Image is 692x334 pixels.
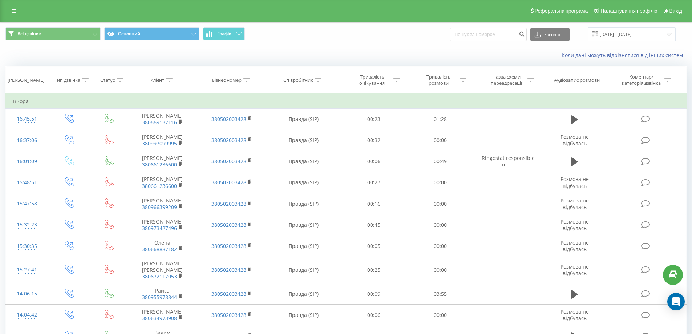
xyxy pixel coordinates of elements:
[535,8,588,14] span: Реферальна програма
[407,193,474,214] td: 00:00
[341,193,407,214] td: 00:16
[128,130,197,151] td: [PERSON_NAME]
[482,154,535,168] span: Ringostat responsible ma...
[13,218,41,232] div: 15:32:23
[13,154,41,169] div: 16:01:09
[407,109,474,130] td: 01:28
[142,246,177,253] a: 380668887182
[561,176,589,189] span: Розмова не відбулась
[211,158,246,165] a: 380502003428
[530,28,570,41] button: Експорт
[211,242,246,249] a: 380502003428
[13,239,41,253] div: 15:30:35
[283,77,313,83] div: Співробітник
[407,305,474,326] td: 00:00
[142,294,177,301] a: 380955978844
[128,305,197,326] td: [PERSON_NAME]
[142,204,177,210] a: 380966399209
[142,140,177,147] a: 380997099995
[620,74,663,86] div: Коментар/категорія дзвінка
[203,27,245,40] button: Графік
[17,31,41,37] span: Всі дзвінки
[128,214,197,236] td: [PERSON_NAME]
[266,283,341,305] td: Правда (SIP)
[341,130,407,151] td: 00:32
[54,77,80,83] div: Тип дзвінка
[266,130,341,151] td: Правда (SIP)
[341,151,407,172] td: 00:06
[407,283,474,305] td: 03:55
[353,74,392,86] div: Тривалість очікування
[667,293,685,310] div: Open Intercom Messenger
[211,311,246,318] a: 380502003428
[128,109,197,130] td: [PERSON_NAME]
[128,236,197,257] td: Олена
[13,176,41,190] div: 15:48:51
[5,27,101,40] button: Всі дзвінки
[6,94,687,109] td: Вчора
[341,305,407,326] td: 00:06
[561,218,589,232] span: Розмова не відбулась
[128,193,197,214] td: [PERSON_NAME]
[266,236,341,257] td: Правда (SIP)
[142,273,177,280] a: 380672117053
[211,221,246,228] a: 380502003428
[341,172,407,193] td: 00:27
[142,315,177,322] a: 380634973908
[419,74,458,86] div: Тривалість розмови
[13,133,41,148] div: 16:37:06
[142,119,177,126] a: 380669137116
[8,77,44,83] div: [PERSON_NAME]
[600,8,657,14] span: Налаштування профілю
[554,77,600,83] div: Аудіозапис розмови
[487,74,526,86] div: Назва схеми переадресації
[561,197,589,210] span: Розмова не відбулась
[13,308,41,322] div: 14:04:42
[266,214,341,236] td: Правда (SIP)
[128,283,197,305] td: Раиса
[142,225,177,232] a: 380973427496
[266,109,341,130] td: Правда (SIP)
[128,172,197,193] td: [PERSON_NAME]
[407,257,474,283] td: 00:00
[100,77,115,83] div: Статус
[211,200,246,207] a: 380502003428
[341,257,407,283] td: 00:25
[266,193,341,214] td: Правда (SIP)
[341,214,407,236] td: 00:45
[407,236,474,257] td: 00:00
[211,266,246,273] a: 380502003428
[104,27,199,40] button: Основний
[407,151,474,172] td: 00:49
[211,137,246,144] a: 380502003428
[341,283,407,305] td: 00:09
[13,263,41,277] div: 15:27:41
[142,161,177,168] a: 380661236600
[212,77,242,83] div: Бізнес номер
[150,77,164,83] div: Клієнт
[341,109,407,130] td: 00:23
[266,151,341,172] td: Правда (SIP)
[561,308,589,322] span: Розмова не відбулась
[407,172,474,193] td: 00:00
[211,116,246,122] a: 380502003428
[128,257,197,283] td: [PERSON_NAME] [PERSON_NAME]
[217,31,231,36] span: Графік
[266,172,341,193] td: Правда (SIP)
[211,179,246,186] a: 380502003428
[562,52,687,59] a: Коли дані можуть відрізнятися вiд інших систем
[13,197,41,211] div: 15:47:58
[13,287,41,301] div: 14:06:15
[561,263,589,277] span: Розмова не відбулась
[561,239,589,253] span: Розмова не відбулась
[142,182,177,189] a: 380661236600
[669,8,682,14] span: Вихід
[450,28,527,41] input: Пошук за номером
[561,133,589,147] span: Розмова не відбулась
[407,214,474,236] td: 00:00
[211,290,246,297] a: 380502003428
[341,236,407,257] td: 00:05
[13,112,41,126] div: 16:45:51
[128,151,197,172] td: [PERSON_NAME]
[266,257,341,283] td: Правда (SIP)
